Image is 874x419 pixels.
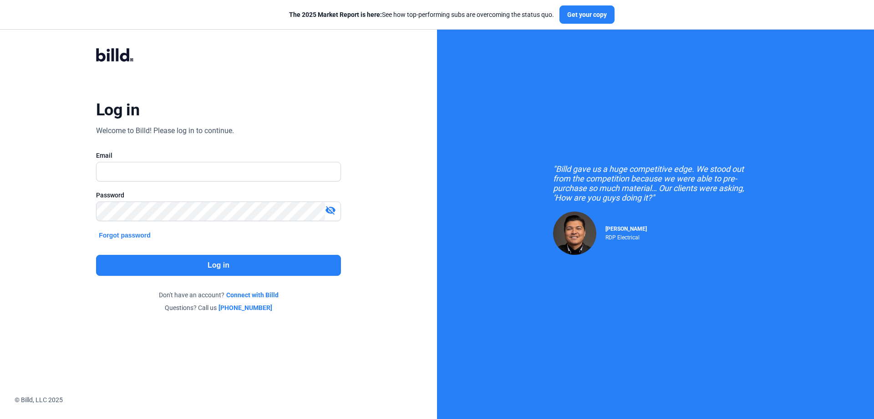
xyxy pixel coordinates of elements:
span: [PERSON_NAME] [605,226,647,232]
div: "Billd gave us a huge competitive edge. We stood out from the competition because we were able to... [553,164,758,202]
div: Welcome to Billd! Please log in to continue. [96,125,234,136]
div: Don't have an account? [96,290,341,300]
div: Email [96,151,341,160]
button: Get your copy [559,5,615,24]
a: [PHONE_NUMBER] [218,303,272,312]
div: See how top-performing subs are overcoming the status quo. [289,10,554,19]
div: Password [96,191,341,200]
button: Forgot password [96,230,153,240]
span: The 2025 Market Report is here: [289,11,382,18]
a: Connect with Billd [226,290,279,300]
div: Questions? Call us [96,303,341,312]
div: Log in [96,100,139,120]
mat-icon: visibility_off [325,205,336,216]
img: Raul Pacheco [553,212,596,255]
div: RDP Electrical [605,232,647,241]
button: Log in [96,255,341,276]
